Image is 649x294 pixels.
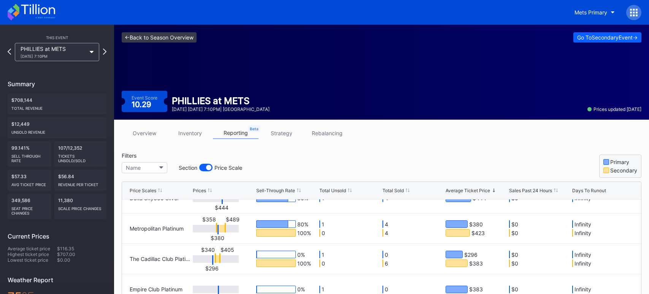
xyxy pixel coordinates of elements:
[574,260,591,267] div: Infinity
[471,229,485,236] div: $423
[202,216,216,223] div: $358
[58,179,103,187] div: Revenue per ticket
[213,127,259,139] a: reporting
[8,80,106,88] div: Summary
[8,141,51,167] div: 99.141%
[385,221,388,228] div: 4
[574,221,591,228] div: Infinity
[167,127,213,139] a: inventory
[569,5,620,19] button: Mets Primary
[172,95,270,106] div: PHILLIES at METS
[226,216,240,223] div: $489
[511,286,518,293] div: $0
[446,188,490,193] div: Average Ticket Price
[297,229,311,236] div: 100 %
[610,167,637,174] div: Secondary
[8,246,57,251] div: Average ticket price
[221,247,234,253] div: $405
[54,170,106,191] div: $56.84
[8,170,51,191] div: $57.33
[297,260,311,267] div: 100 %
[208,235,227,241] div: $380
[11,203,48,215] div: seat price changes
[511,260,518,267] div: $0
[385,229,388,236] div: 4
[610,159,629,165] div: Primary
[11,179,48,187] div: Avg ticket price
[572,188,606,193] div: Days To Runout
[8,93,106,114] div: $708,144
[574,229,591,236] div: Infinity
[11,127,103,134] div: Unsold Revenue
[319,188,346,193] div: Total Unsold
[57,257,106,263] div: $0.00
[573,32,641,43] button: Go ToSecondaryEvent->
[8,194,51,219] div: 349,586
[574,251,591,258] div: Infinity
[201,247,215,253] div: $340
[8,276,106,284] div: Weather Report
[322,221,324,228] div: 1
[511,221,518,228] div: $0
[21,54,86,58] div: [DATE] 7:10PM
[577,34,638,41] div: Go To Secondary Event ->
[469,221,483,228] div: $380
[297,286,305,293] div: 0 %
[509,188,552,193] div: Sales Past 24 Hours
[259,127,304,139] a: strategy
[574,286,591,293] div: Infinity
[8,35,106,40] div: This Event
[8,232,106,240] div: Current Prices
[126,164,141,171] div: Name
[203,265,222,272] div: $296
[57,246,106,251] div: $116.35
[130,225,184,232] div: Metropolitan Platinum
[322,251,324,258] div: 1
[130,286,182,292] div: Empire Club Platinum
[57,251,106,257] div: $707.00
[54,141,106,167] div: 107/12,352
[574,9,607,16] div: Mets Primary
[469,260,483,267] div: $383
[8,251,57,257] div: Highest ticket price
[58,203,103,211] div: scale price changes
[322,229,325,236] div: 0
[304,127,350,139] a: rebalancing
[385,286,388,293] div: 0
[130,188,156,193] div: Price Scales
[385,251,388,258] div: 0
[256,188,295,193] div: Sell-Through Rate
[212,204,231,211] div: $444
[179,164,242,171] div: Section Price Scale
[322,260,325,267] div: 0
[172,106,270,112] div: [DATE] [DATE] 7:10PM | [GEOGRAPHIC_DATA]
[132,101,153,108] div: 10.29
[11,103,103,111] div: Total Revenue
[58,151,103,163] div: Tickets Unsold/Sold
[464,251,478,258] div: $296
[385,260,388,267] div: 6
[122,152,246,159] div: Filters
[382,188,404,193] div: Total Sold
[21,46,86,58] div: PHILLIES at METS
[122,127,167,139] a: overview
[8,117,106,138] div: $12,449
[122,162,167,173] button: Name
[54,194,106,219] div: 11,380
[297,251,305,258] div: 0 %
[297,221,308,228] div: 80 %
[122,32,197,43] a: <-Back to Season Overview
[11,151,48,163] div: Sell Through Rate
[8,257,57,263] div: Lowest ticket price
[511,229,518,236] div: $0
[469,286,483,293] div: $383
[587,106,641,112] div: Prices updated [DATE]
[322,286,324,293] div: 1
[132,95,157,101] div: Event Score
[511,251,518,258] div: $0
[130,256,191,262] div: The Cadillac Club Platinum
[193,188,206,193] div: Prices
